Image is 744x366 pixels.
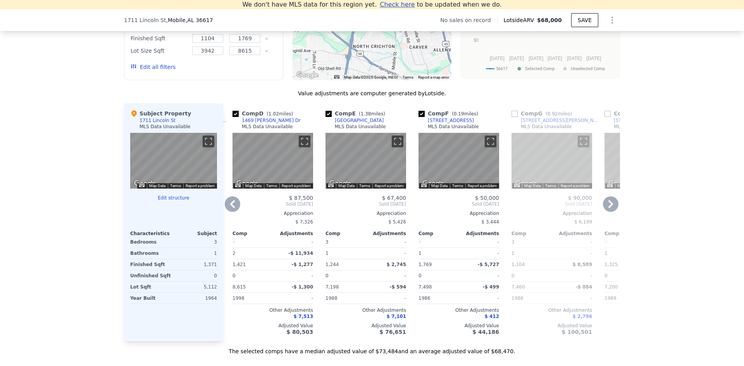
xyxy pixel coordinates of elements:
[604,110,668,117] div: Comp H
[482,284,499,290] span: -$ 499
[420,179,446,189] a: Open this area in Google Maps (opens a new window)
[269,111,279,117] span: 1.02
[604,210,685,217] div: Appreciation
[295,219,313,225] span: $ 7,326
[418,293,457,304] div: 1986
[604,237,643,247] div: 0
[418,230,459,237] div: Comp
[513,179,539,189] img: Google
[139,124,191,130] div: MLS Data Unavailable
[454,111,464,117] span: 0.19
[282,184,311,188] a: Report a problem
[511,210,592,217] div: Appreciation
[124,89,620,97] div: Value adjustments are computer generated by Lotside .
[418,248,457,259] div: 1
[366,230,406,237] div: Adjustments
[418,75,449,79] a: Report a map error
[232,133,313,189] div: Street View
[513,179,539,189] a: Open this area in Google Maps (opens a new window)
[380,1,415,8] span: Check here
[328,184,334,187] button: Keyboard shortcuts
[334,75,339,79] button: Keyboard shortcuts
[418,210,499,217] div: Appreciation
[335,117,384,124] div: [GEOGRAPHIC_DATA]
[232,307,313,313] div: Other Adjustments
[514,184,520,187] button: Keyboard shortcuts
[175,248,217,259] div: 1
[475,195,499,201] span: $ 50,000
[292,284,313,290] span: -$ 1,300
[124,341,620,355] div: The selected comps have a median adjusted value of $73,484 and an average adjusted value of $68,4...
[604,117,694,124] a: [STREET_ADDRESS][PERSON_NAME]
[478,262,499,267] span: -$ 5,727
[418,262,432,267] span: 1,769
[234,179,260,189] img: Google
[604,230,645,237] div: Comp
[367,237,406,247] div: -
[375,184,404,188] a: Report a problem
[574,219,592,225] span: $ 6,199
[571,66,605,71] text: Unselected Comp
[481,219,499,225] span: $ 3,444
[511,273,515,278] span: 0
[232,273,236,278] span: 0
[604,133,685,189] div: Street View
[511,117,601,124] a: [STREET_ADDRESS][PERSON_NAME]
[460,237,499,247] div: -
[235,184,241,187] button: Keyboard shortcuts
[562,329,592,335] span: $ 100,501
[130,259,172,270] div: Finished Sqft
[299,136,310,147] button: Toggle fullscreen view
[325,239,329,245] span: 3
[232,110,296,117] div: Comp D
[387,314,406,319] span: $ 7,101
[245,183,262,189] button: Map Data
[325,284,339,290] span: 7,198
[460,248,499,259] div: -
[232,284,246,290] span: 8,615
[327,179,353,189] a: Open this area in Google Maps (opens a new window)
[573,314,592,319] span: $ 2,796
[325,273,329,278] span: 0
[130,110,191,117] div: Subject Property
[131,45,188,56] div: Lot Size Sqft
[325,307,406,313] div: Other Adjustments
[132,179,158,189] img: Google
[294,70,320,80] a: Open this area in Google Maps (opens a new window)
[418,284,432,290] span: 7,498
[175,237,217,247] div: 3
[130,230,174,237] div: Characteristics
[369,25,377,38] div: 660 Palm St
[403,75,413,79] a: Terms
[289,195,313,201] span: $ 87,500
[511,293,550,304] div: 1986
[232,201,313,207] span: Sold [DATE]
[420,179,446,189] img: Google
[392,136,403,147] button: Toggle fullscreen view
[418,307,499,313] div: Other Adjustments
[529,56,543,61] text: [DATE]
[440,16,497,24] div: No sales on record
[325,293,364,304] div: 1988
[604,307,685,313] div: Other Adjustments
[359,184,370,188] a: Terms
[389,284,406,290] span: -$ 594
[327,179,353,189] img: Google
[174,230,217,237] div: Subject
[511,133,592,189] div: Street View
[175,259,217,270] div: 1,371
[604,273,608,278] span: 0
[130,282,172,292] div: Lot Sqft
[511,230,552,237] div: Comp
[511,262,525,267] span: 1,104
[130,195,217,201] button: Edit structure
[265,37,268,40] button: Clear
[344,75,398,79] span: Map data ©2025 Google, INEGI
[274,237,313,247] div: -
[604,262,618,267] span: 1,325
[460,270,499,281] div: -
[524,183,541,189] button: Map Data
[545,184,556,188] a: Terms
[265,50,268,53] button: Clear
[553,293,592,304] div: -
